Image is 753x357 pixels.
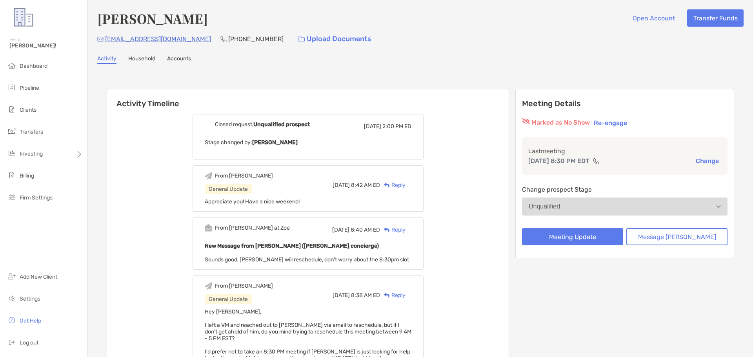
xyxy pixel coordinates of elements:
[167,55,191,64] a: Accounts
[20,129,43,135] span: Transfers
[205,138,411,147] p: Stage changed by:
[97,37,104,42] img: Email Icon
[97,55,116,64] a: Activity
[228,34,284,44] p: [PHONE_NUMBER]
[716,205,721,208] img: Open dropdown arrow
[220,36,227,42] img: Phone Icon
[205,243,379,249] b: New Message from [PERSON_NAME] ([PERSON_NAME] concierge)
[384,293,390,298] img: Reply icon
[205,294,252,304] div: General Update
[9,42,83,49] span: [PERSON_NAME]!
[693,157,721,165] button: Change
[128,55,155,64] a: Household
[522,118,530,124] img: red eyr
[293,31,376,47] a: Upload Documents
[7,61,16,70] img: dashboard icon
[7,83,16,92] img: pipeline icon
[380,226,406,234] div: Reply
[20,172,34,179] span: Billing
[7,105,16,114] img: clients icon
[591,118,629,127] button: Re-engage
[351,227,380,233] span: 8:40 AM ED
[7,149,16,158] img: investing icon
[205,256,409,263] span: Sounds good, [PERSON_NAME] will reschedule, don't worry about the 8:30pm slot
[252,139,298,146] b: [PERSON_NAME]
[9,3,38,31] img: Zoe Logo
[20,339,38,346] span: Log out
[105,34,211,44] p: [EMAIL_ADDRESS][DOMAIN_NAME]
[205,224,212,232] img: Event icon
[20,194,53,201] span: Firm Settings
[522,228,623,245] button: Meeting Update
[253,121,310,128] b: Unqualified prospect
[7,192,16,202] img: firm-settings icon
[333,182,350,188] span: [DATE]
[7,127,16,136] img: transfers icon
[298,36,305,42] img: button icon
[215,121,310,128] div: Closed request,
[382,123,411,130] span: 2:00 PM ED
[384,227,390,232] img: Reply icon
[215,225,290,231] div: From [PERSON_NAME] at Zoe
[351,292,380,299] span: 8:38 AM ED
[7,337,16,347] img: logout icon
[522,185,728,194] p: Change prospect Stage
[7,294,16,303] img: settings icon
[205,198,300,205] span: Appreciate you! Have a nice weekend!
[20,63,47,69] span: Dashboard
[215,172,273,179] div: From [PERSON_NAME]
[20,317,41,324] span: Get Help
[528,146,721,156] p: Last meeting
[7,272,16,281] img: add_new_client icon
[529,203,560,210] div: Unqualified
[20,85,39,91] span: Pipeline
[522,99,728,109] p: Meeting Details
[215,283,273,289] div: From [PERSON_NAME]
[107,89,509,108] h6: Activity Timeline
[531,118,590,127] p: Marked as No Show
[380,181,406,189] div: Reply
[20,274,57,280] span: Add New Client
[20,107,36,113] span: Clients
[384,183,390,188] img: Reply icon
[205,184,252,194] div: General Update
[333,292,350,299] span: [DATE]
[7,170,16,180] img: billing icon
[528,156,589,166] p: [DATE] 8:30 PM EDT
[205,121,212,128] img: Event icon
[626,9,681,27] button: Open Account
[687,9,744,27] button: Transfer Funds
[364,123,381,130] span: [DATE]
[20,295,40,302] span: Settings
[380,291,406,299] div: Reply
[7,315,16,325] img: get-help icon
[97,9,208,27] h4: [PERSON_NAME]
[205,172,212,179] img: Event icon
[332,227,349,233] span: [DATE]
[351,182,380,188] span: 8:42 AM ED
[20,150,43,157] span: Investing
[205,282,212,290] img: Event icon
[626,228,728,245] button: Message [PERSON_NAME]
[522,198,728,216] button: Unqualified
[593,158,600,164] img: communication type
